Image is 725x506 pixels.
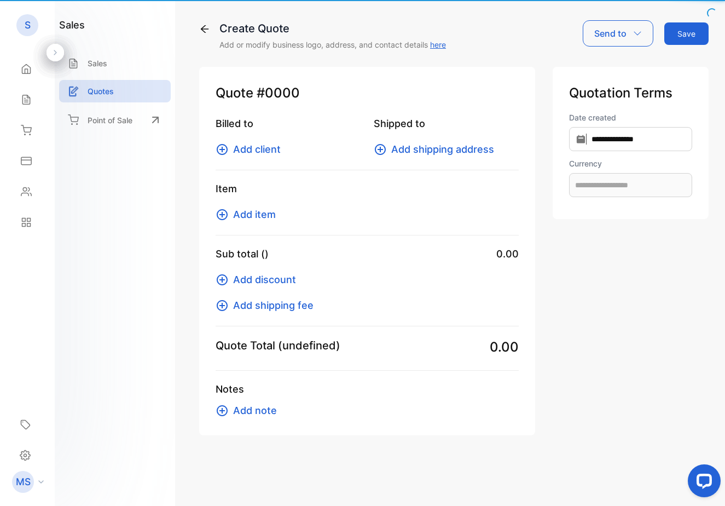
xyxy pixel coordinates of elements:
[583,20,653,47] button: Send to
[233,403,277,418] span: Add note
[216,272,303,287] button: Add discount
[233,142,281,157] span: Add client
[219,39,446,50] p: Add or modify business logo, address, and contact details
[233,207,276,222] span: Add item
[216,382,519,396] p: Notes
[374,116,519,131] p: Shipped to
[216,116,361,131] p: Billed to
[88,114,132,126] p: Point of Sale
[257,83,300,103] span: #0000
[430,40,446,49] a: here
[88,58,107,69] p: Sales
[59,108,171,132] a: Point of Sale
[569,83,692,103] p: Quotation Terms
[490,337,519,357] span: 0.00
[496,246,519,261] span: 0.00
[569,158,692,169] label: Currency
[374,142,501,157] button: Add shipping address
[216,337,340,354] p: Quote Total (undefined)
[679,460,725,506] iframe: LiveChat chat widget
[59,18,85,32] h1: sales
[216,298,320,313] button: Add shipping fee
[391,142,494,157] span: Add shipping address
[88,85,114,97] p: Quotes
[216,207,282,222] button: Add item
[59,80,171,102] a: Quotes
[664,22,709,45] button: Save
[569,112,692,123] label: Date created
[25,18,31,32] p: S
[233,298,314,313] span: Add shipping fee
[233,272,296,287] span: Add discount
[219,20,446,37] div: Create Quote
[216,246,269,261] p: Sub total ()
[216,83,519,103] p: Quote
[59,52,171,74] a: Sales
[216,142,287,157] button: Add client
[16,475,31,489] p: MS
[216,403,283,418] button: Add note
[216,181,519,196] p: Item
[594,27,627,40] p: Send to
